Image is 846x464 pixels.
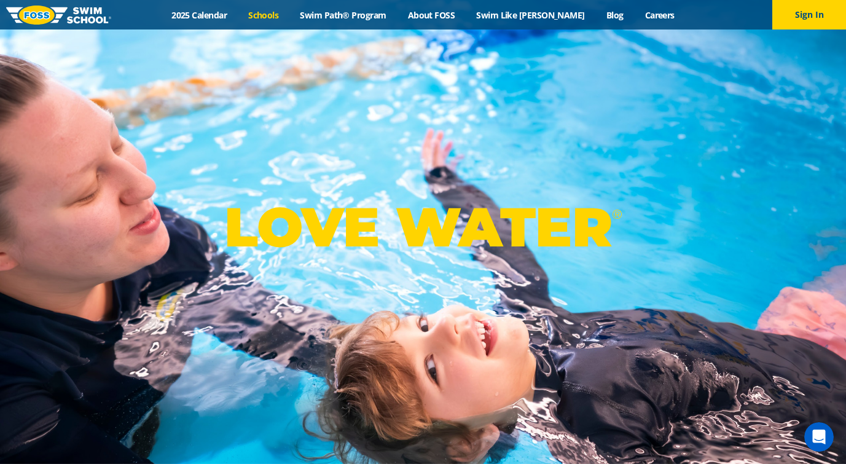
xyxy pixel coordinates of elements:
img: FOSS Swim School Logo [6,6,111,25]
a: Swim Path® Program [289,9,397,21]
iframe: Intercom live chat [804,422,834,452]
a: Schools [238,9,289,21]
p: LOVE WATER [224,194,622,260]
sup: ® [612,206,622,222]
a: Blog [595,9,634,21]
a: Swim Like [PERSON_NAME] [466,9,596,21]
a: About FOSS [397,9,466,21]
a: Careers [634,9,685,21]
a: 2025 Calendar [161,9,238,21]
